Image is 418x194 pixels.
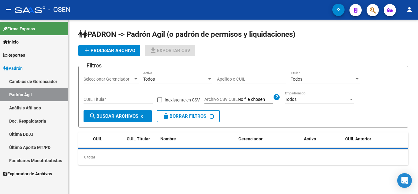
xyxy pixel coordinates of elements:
span: - OSEN [48,3,71,17]
span: Reportes [3,52,25,59]
span: Exportar CSV [150,48,190,53]
span: Firma Express [3,25,35,32]
button: Buscar Archivos [84,110,152,122]
span: Padrón [3,65,23,72]
div: Open Intercom Messenger [397,173,412,188]
datatable-header-cell: CUIL Anterior [343,132,409,146]
span: CUIL Titular [127,136,150,141]
mat-icon: help [273,93,280,101]
span: Nombre [160,136,176,141]
mat-icon: file_download [150,47,157,54]
span: Seleccionar Gerenciador [84,77,133,82]
mat-icon: search [89,112,96,120]
datatable-header-cell: Activo [301,132,343,146]
mat-icon: add [83,47,91,54]
button: Borrar Filtros [157,110,220,122]
span: Gerenciador [238,136,263,141]
span: CUIL [93,136,102,141]
mat-icon: menu [5,6,12,13]
span: Inicio [3,39,19,45]
span: CUIL Anterior [345,136,371,141]
span: Inexistente en CSV [165,96,200,104]
span: Borrar Filtros [162,113,206,119]
datatable-header-cell: Nombre [158,132,236,146]
input: Archivo CSV CUIL [238,97,273,102]
span: Activo [304,136,316,141]
span: Buscar Archivos [89,113,138,119]
h3: Filtros [84,61,105,70]
span: Archivo CSV CUIL [204,97,238,102]
datatable-header-cell: CUIL [91,132,124,146]
button: Exportar CSV [145,45,195,56]
mat-icon: person [406,6,413,13]
span: PADRON -> Padrón Agil (o padrón de permisos y liquidaciones) [78,30,295,39]
span: Todos [143,77,155,82]
datatable-header-cell: Gerenciador [236,132,302,146]
span: Procesar archivo [83,48,135,53]
datatable-header-cell: CUIL Titular [124,132,158,146]
span: Todos [291,77,302,82]
span: Todos [285,97,297,102]
div: 0 total [78,150,408,165]
span: Explorador de Archivos [3,170,52,177]
button: Procesar archivo [78,45,140,56]
mat-icon: delete [162,112,170,120]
